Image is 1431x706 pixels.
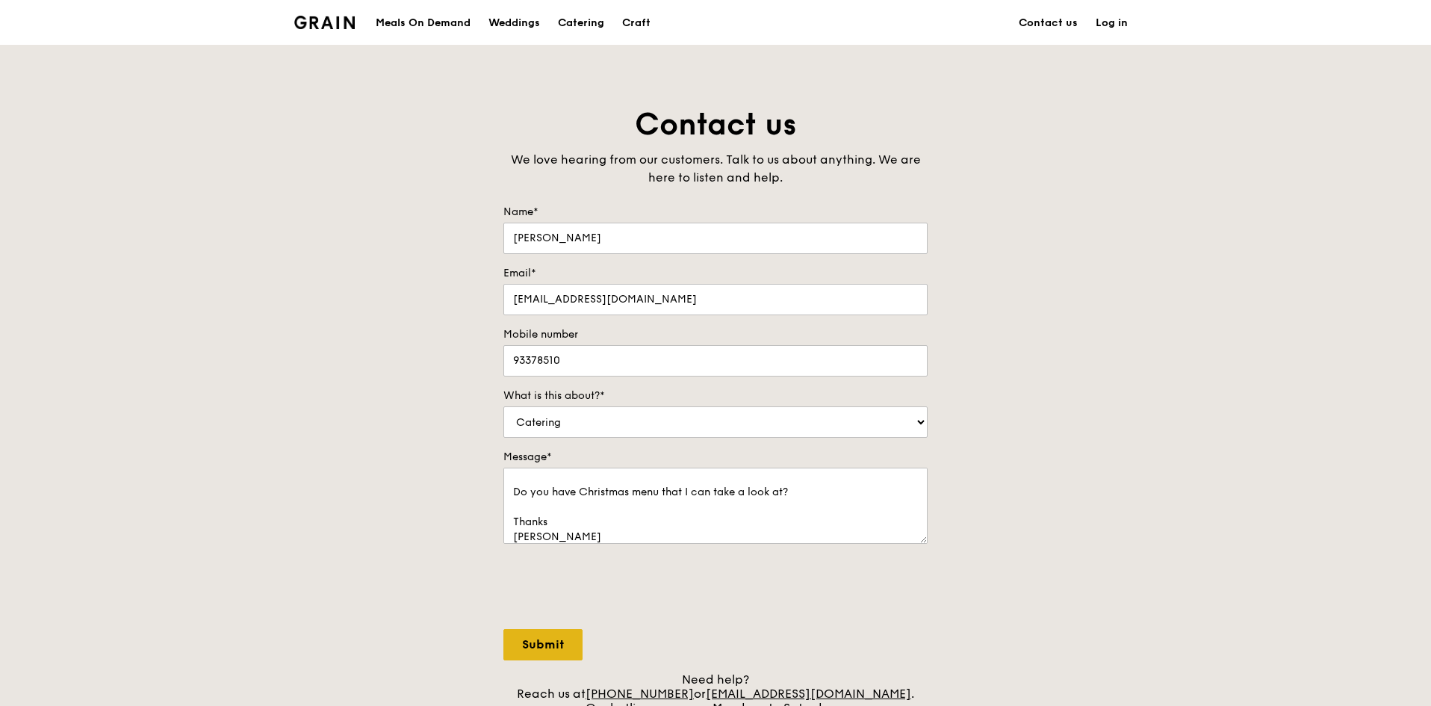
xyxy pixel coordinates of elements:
label: Email* [503,266,928,281]
h1: Contact us [503,105,928,145]
a: [PHONE_NUMBER] [586,687,694,701]
iframe: reCAPTCHA [503,559,730,617]
a: Catering [549,1,613,46]
a: Contact us [1010,1,1087,46]
div: Meals On Demand [376,1,471,46]
img: Grain [294,16,355,29]
a: Log in [1087,1,1137,46]
div: Weddings [488,1,540,46]
a: Weddings [479,1,549,46]
a: [EMAIL_ADDRESS][DOMAIN_NAME] [706,687,911,701]
label: Mobile number [503,327,928,342]
div: Craft [622,1,651,46]
label: What is this about?* [503,388,928,403]
div: We love hearing from our customers. Talk to us about anything. We are here to listen and help. [503,151,928,187]
div: Catering [558,1,604,46]
a: Craft [613,1,659,46]
label: Message* [503,450,928,465]
input: Submit [503,629,583,660]
label: Name* [503,205,928,220]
